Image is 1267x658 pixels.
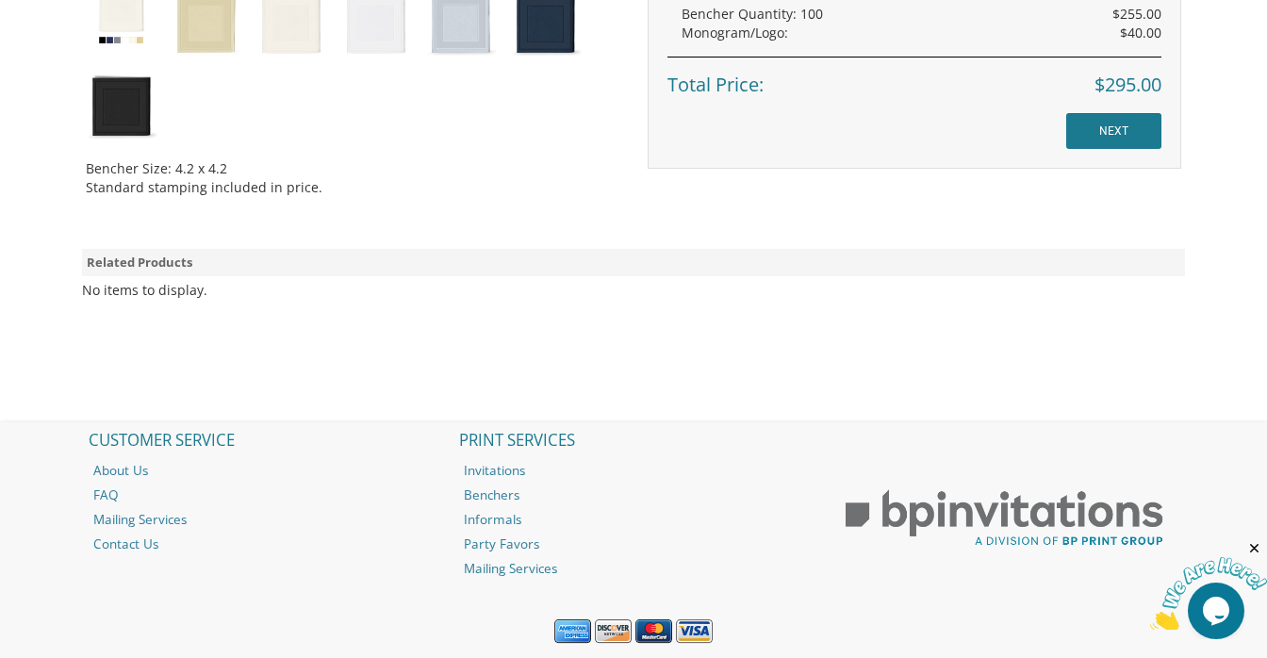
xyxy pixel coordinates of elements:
img: BP Print Group [820,474,1188,564]
a: Informals [450,507,817,532]
input: NEXT [1066,113,1161,149]
a: Mailing Services [450,556,817,581]
div: Total Price: [667,57,1161,99]
h2: CUSTOMER SERVICE [79,422,447,458]
div: Related Products [82,249,1184,276]
a: FAQ [79,483,447,507]
div: Bencher Size: 4.2 x 4.2 Standard stamping included in price. [86,145,619,197]
span: $255.00 [1112,5,1161,24]
img: almog-black.jpg [86,62,156,145]
a: Contact Us [79,532,447,556]
a: Benchers [450,483,817,507]
img: American Express [554,619,591,644]
img: Visa [676,619,713,644]
span: $40.00 [1120,24,1161,42]
a: Invitations [450,458,817,483]
div: Monogram/Logo: [682,24,1161,42]
iframe: chat widget [1150,540,1267,630]
div: No items to display. [82,281,207,300]
a: About Us [79,458,447,483]
img: MasterCard [635,619,672,644]
div: Bencher Quantity: 100 [682,5,1161,24]
span: $295.00 [1094,72,1161,99]
a: Mailing Services [79,507,447,532]
img: Discover [595,619,632,644]
a: Party Favors [450,532,817,556]
h2: PRINT SERVICES [450,422,817,458]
